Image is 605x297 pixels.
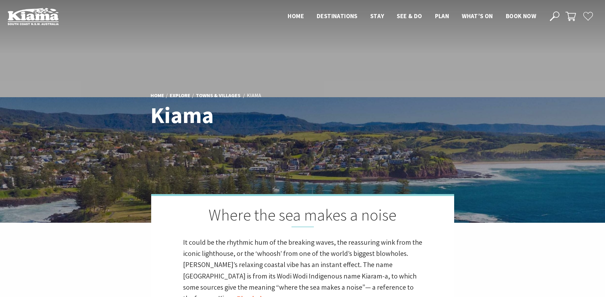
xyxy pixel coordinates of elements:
h1: Kiama [151,103,331,127]
span: Book now [506,12,536,20]
span: What’s On [462,12,493,20]
li: Kiama [247,91,261,99]
a: Explore [170,92,190,99]
span: Stay [370,12,384,20]
span: Home [288,12,304,20]
span: Plan [435,12,449,20]
a: Home [151,92,164,99]
img: Kiama Logo [8,8,59,25]
span: Destinations [317,12,358,20]
span: See & Do [397,12,422,20]
nav: Main Menu [281,11,542,22]
a: Towns & Villages [196,92,240,99]
h2: Where the sea makes a noise [183,206,422,227]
